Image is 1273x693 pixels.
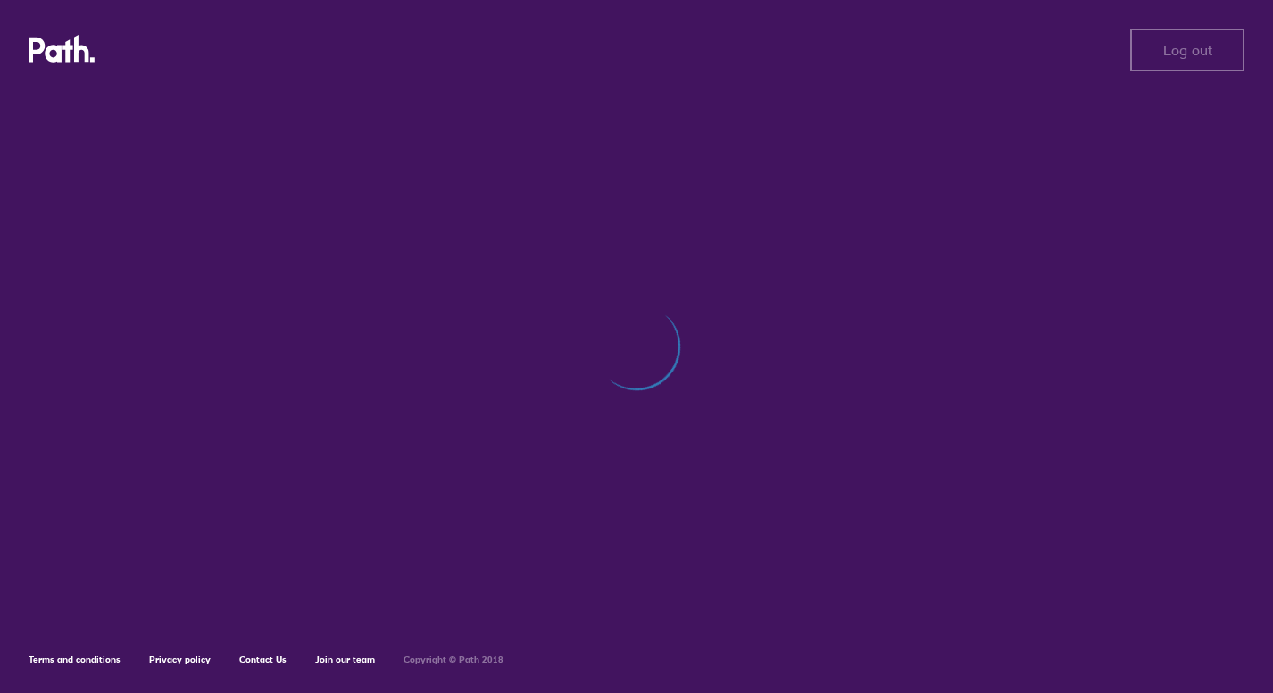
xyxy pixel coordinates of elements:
a: Privacy policy [149,654,211,665]
a: Join our team [315,654,375,665]
span: Log out [1163,42,1212,58]
h6: Copyright © Path 2018 [404,655,503,665]
a: Terms and conditions [29,654,121,665]
button: Log out [1130,29,1244,71]
a: Contact Us [239,654,287,665]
